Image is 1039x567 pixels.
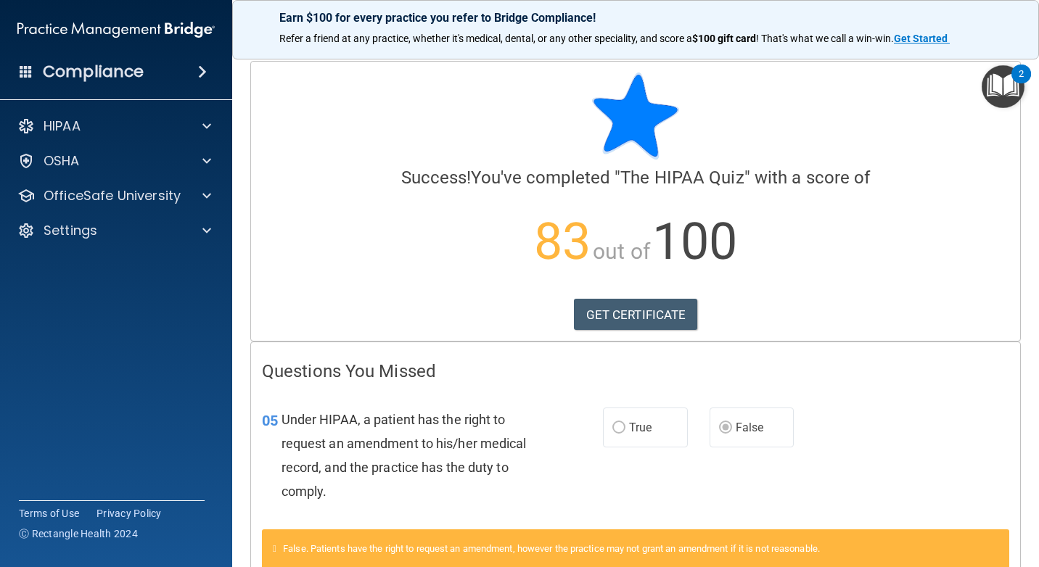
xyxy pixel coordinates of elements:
[593,239,650,264] span: out of
[629,421,652,434] span: True
[17,15,215,44] img: PMB logo
[17,222,211,239] a: Settings
[262,362,1009,381] h4: Questions You Missed
[574,299,698,331] a: GET CERTIFICATE
[282,412,527,500] span: Under HIPAA, a patient has the right to request an amendment to his/her medical record, and the p...
[44,152,80,170] p: OSHA
[592,73,679,160] img: blue-star-rounded.9d042014.png
[1019,74,1024,93] div: 2
[894,33,948,44] strong: Get Started
[262,168,1009,187] h4: You've completed " " with a score of
[279,11,992,25] p: Earn $100 for every practice you refer to Bridge Compliance!
[44,187,181,204] p: OfficeSafe University
[401,167,472,188] span: Success!
[620,167,744,188] span: The HIPAA Quiz
[982,65,1024,108] button: Open Resource Center, 2 new notifications
[719,423,732,434] input: False
[44,222,97,239] p: Settings
[96,506,162,521] a: Privacy Policy
[17,117,211,135] a: HIPAA
[756,33,894,44] span: ! That's what we call a win-win.
[534,212,591,271] span: 83
[19,506,79,521] a: Terms of Use
[19,526,138,541] span: Ⓒ Rectangle Health 2024
[17,187,211,204] a: OfficeSafe University
[279,33,692,44] span: Refer a friend at any practice, whether it's medical, dental, or any other speciality, and score a
[612,423,625,434] input: True
[44,117,81,135] p: HIPAA
[283,543,820,554] span: False. Patients have the right to request an amendment, however the practice may not grant an ame...
[736,421,764,434] span: False
[692,33,756,44] strong: $100 gift card
[43,62,144,82] h4: Compliance
[894,33,950,44] a: Get Started
[652,212,737,271] span: 100
[262,412,278,429] span: 05
[17,152,211,170] a: OSHA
